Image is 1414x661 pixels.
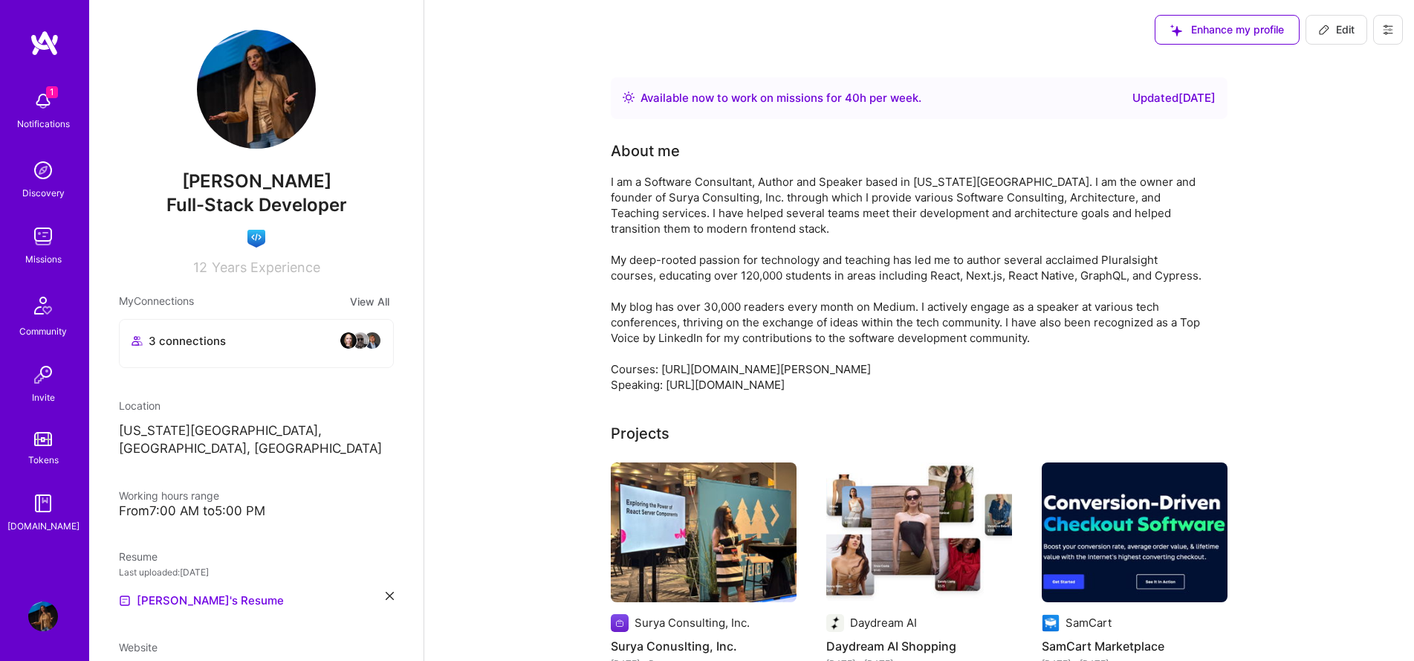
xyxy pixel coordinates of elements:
[32,390,55,405] div: Invite
[119,319,394,368] button: 3 connectionsavataravataravatar
[1318,22,1355,37] span: Edit
[611,462,797,602] img: Surya Conuslting, Inc.
[611,636,797,656] h4: Surya Conuslting, Inc.
[17,116,70,132] div: Notifications
[119,592,284,610] a: [PERSON_NAME]'s Resume
[28,86,58,116] img: bell
[386,592,394,600] i: icon Close
[25,251,62,267] div: Missions
[1170,22,1284,37] span: Enhance my profile
[845,91,860,105] span: 40
[25,288,61,323] img: Community
[119,293,194,310] span: My Connections
[28,222,58,251] img: teamwork
[640,89,921,107] div: Available now to work on missions for h per week .
[1066,615,1112,631] div: SamCart
[22,185,65,201] div: Discovery
[826,614,844,632] img: Company logo
[1042,614,1060,632] img: Company logo
[1042,636,1227,656] h4: SamCart Marketplace
[193,259,207,275] span: 12
[1155,15,1300,45] button: Enhance my profile
[826,636,1012,656] h4: Daydream AI Shopping
[351,332,369,349] img: avatar
[28,452,59,468] div: Tokens
[635,615,750,631] div: Surya Consulting, Inc.
[1306,15,1367,45] button: Edit
[119,398,394,413] div: Location
[46,86,58,98] span: 1
[34,432,52,446] img: tokens
[30,30,59,57] img: logo
[119,422,394,458] p: [US_STATE][GEOGRAPHIC_DATA], [GEOGRAPHIC_DATA], [GEOGRAPHIC_DATA]
[7,518,80,534] div: [DOMAIN_NAME]
[119,595,131,607] img: Resume
[826,462,1012,602] img: Daydream AI Shopping
[611,174,1205,393] div: I am a Software Consultant, Author and Speaker based in [US_STATE][GEOGRAPHIC_DATA]. I am the own...
[611,140,680,162] div: About me
[119,641,158,654] span: Website
[1042,462,1227,602] img: SamCart Marketplace
[28,489,58,518] img: guide book
[28,360,58,390] img: Invite
[119,564,394,580] div: Last uploaded: [DATE]
[25,602,62,631] a: User Avatar
[346,293,394,310] button: View All
[149,333,226,349] span: 3 connections
[28,602,58,631] img: User Avatar
[119,489,219,502] span: Working hours range
[340,332,357,349] img: avatar
[212,259,320,275] span: Years Experience
[623,91,635,103] img: Availability
[119,170,394,193] span: [PERSON_NAME]
[1170,25,1182,36] i: icon SuggestedTeams
[166,194,347,216] span: Full-Stack Developer
[19,323,67,339] div: Community
[197,30,316,149] img: User Avatar
[850,615,917,631] div: Daydream AI
[611,614,629,632] img: Company logo
[119,503,394,519] div: From 7:00 AM to 5:00 PM
[1132,89,1216,107] div: Updated [DATE]
[132,335,143,346] i: icon Collaborator
[611,422,669,445] div: Projects
[363,332,381,349] img: avatar
[247,230,265,248] img: Front-end guild
[119,550,158,563] span: Resume
[28,155,58,185] img: discovery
